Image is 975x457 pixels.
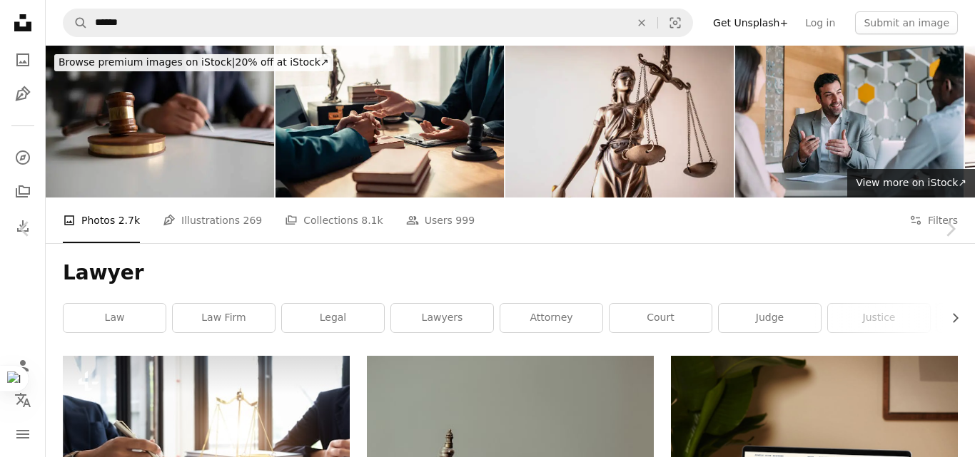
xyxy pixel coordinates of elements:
a: Collections 8.1k [285,197,383,243]
img: Legal rights concept Statue of Lady Justice holding scales of justice [505,46,734,197]
a: law firm [173,304,275,332]
a: Illustrations [9,80,37,108]
form: Find visuals sitewide [63,9,693,37]
a: law [64,304,166,332]
a: Users 999 [406,197,475,243]
a: Browse premium images on iStock|20% off at iStock↗ [46,46,342,80]
span: 269 [243,212,263,228]
a: attorney [500,304,602,332]
a: justice [828,304,930,332]
button: Visual search [658,9,692,36]
a: Next [925,160,975,297]
button: Clear [626,9,657,36]
a: Photos [9,46,37,74]
a: View more on iStock↗ [847,169,975,197]
img: Group of business persons talking in the office. [735,46,964,197]
a: lawyers [391,304,493,332]
a: Illustrations 269 [163,197,262,243]
a: Log in [797,11,844,34]
span: 20% off at iStock ↗ [59,56,329,68]
img: Courtroom, Attractive Judge Lawyer Sitting at Table, Looking at Papers and Laptop in Office, Lega... [276,46,504,197]
span: View more on iStock ↗ [856,177,966,188]
a: legal [282,304,384,332]
a: court [610,304,712,332]
a: Explore [9,143,37,172]
a: judge [719,304,821,332]
h1: Lawyer [63,260,958,286]
button: Search Unsplash [64,9,88,36]
span: 999 [455,212,475,228]
button: Submit an image [855,11,958,34]
span: Browse premium images on iStock | [59,56,235,68]
button: Filters [909,197,958,243]
a: Log in / Sign up [9,351,37,380]
button: Menu [9,420,37,448]
button: Language [9,386,37,414]
img: Judge or Legal advisor lawyer examining and signing legal documents. [46,46,274,197]
button: scroll list to the right [942,304,958,332]
span: 8.1k [361,212,383,228]
a: Get Unsplash+ [704,11,797,34]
